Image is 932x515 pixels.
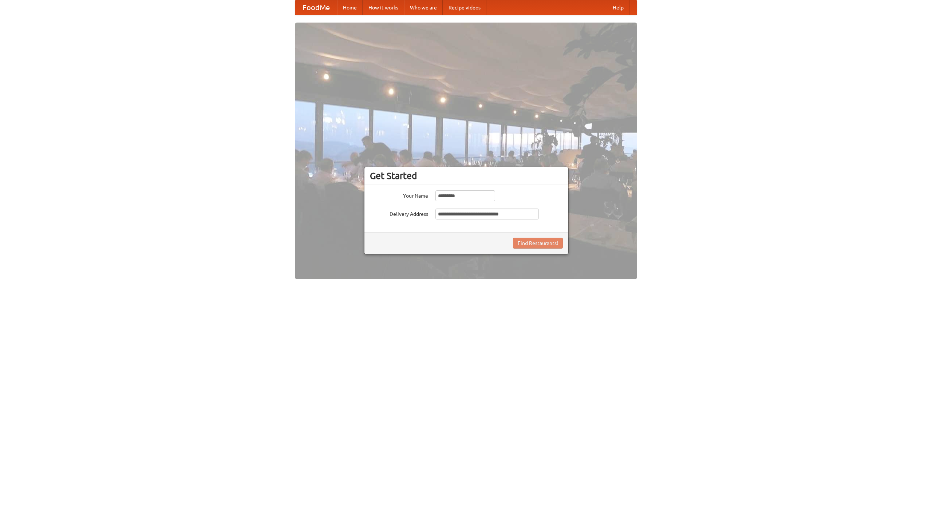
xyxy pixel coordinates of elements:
a: How it works [363,0,404,15]
h3: Get Started [370,170,563,181]
a: Help [607,0,629,15]
a: Recipe videos [443,0,486,15]
a: Home [337,0,363,15]
label: Your Name [370,190,428,199]
a: Who we are [404,0,443,15]
button: Find Restaurants! [513,238,563,249]
a: FoodMe [295,0,337,15]
label: Delivery Address [370,209,428,218]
